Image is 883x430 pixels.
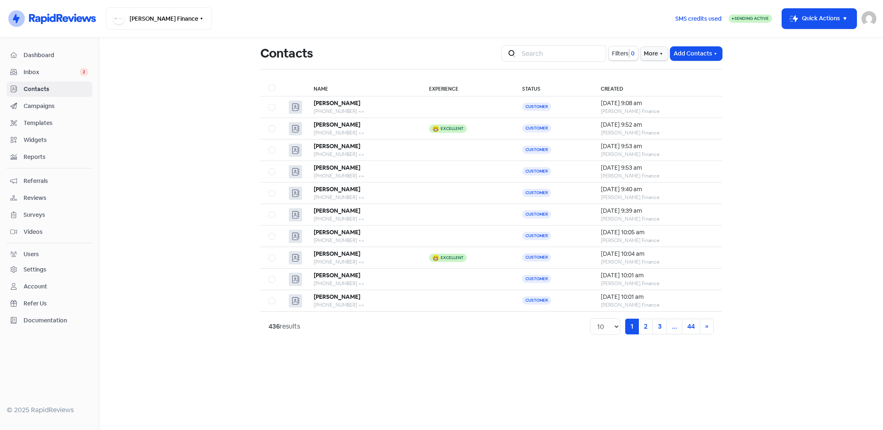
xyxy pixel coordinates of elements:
a: Refer Us [7,296,92,311]
span: Documentation [24,316,89,325]
div: [DATE] 10:01 am [601,293,714,301]
div: [PERSON_NAME] Finance [601,172,714,180]
div: [DATE] 9:53 am [601,163,714,172]
div: [PERSON_NAME] Finance [601,151,714,158]
span: 2 [79,68,89,76]
b: [PERSON_NAME] [314,228,360,236]
span: Customer [522,124,551,132]
div: [DATE] 9:39 am [601,207,714,215]
span: Customer [522,189,551,197]
input: Search [517,45,606,62]
div: Excellent [441,127,463,131]
div: [PERSON_NAME] Finance [601,108,714,115]
div: [PERSON_NAME] Finance [601,280,714,287]
div: [PHONE_NUMBER] <> [314,258,413,266]
div: [DATE] 9:52 am [601,120,714,129]
b: [PERSON_NAME] [314,250,360,257]
b: [PERSON_NAME] [314,164,360,171]
a: Sending Active [729,14,772,24]
h1: Contacts [260,40,313,67]
div: [PERSON_NAME] Finance [601,237,714,244]
div: [PHONE_NUMBER] <> [314,301,413,309]
div: [PHONE_NUMBER] <> [314,172,413,180]
a: SMS credits used [668,14,729,22]
a: ... [667,319,682,334]
strong: 436 [269,322,280,331]
a: 1 [625,319,639,334]
span: Sending Active [734,16,769,21]
b: [PERSON_NAME] [314,271,360,279]
a: Widgets [7,132,92,148]
a: Dashboard [7,48,92,63]
span: Videos [24,228,89,236]
b: [PERSON_NAME] [314,121,360,128]
div: [DATE] 10:01 am [601,271,714,280]
th: Name [305,79,421,96]
a: Settings [7,262,92,277]
span: Filters [612,49,629,58]
div: [PHONE_NUMBER] <> [314,215,413,223]
span: Widgets [24,136,89,144]
th: Experience [421,79,514,96]
b: [PERSON_NAME] [314,99,360,107]
div: Account [24,282,47,291]
span: Customer [522,146,551,154]
a: Videos [7,224,92,240]
span: Customer [522,103,551,111]
a: Users [7,247,92,262]
a: Reports [7,149,92,165]
div: [PERSON_NAME] Finance [601,129,714,137]
div: [PERSON_NAME] Finance [601,194,714,201]
div: [PHONE_NUMBER] <> [314,280,413,287]
div: [DATE] 9:08 am [601,99,714,108]
div: [PHONE_NUMBER] <> [314,151,413,158]
a: Templates [7,115,92,131]
a: 3 [653,319,667,334]
span: Surveys [24,211,89,219]
div: [PHONE_NUMBER] <> [314,194,413,201]
div: Settings [24,265,46,274]
a: Inbox 2 [7,65,92,80]
span: Reports [24,153,89,161]
b: [PERSON_NAME] [314,185,360,193]
span: Customer [522,253,551,262]
a: Documentation [7,313,92,328]
div: [DATE] 10:04 am [601,250,714,258]
img: User [861,11,876,26]
div: Users [24,250,39,259]
b: [PERSON_NAME] [314,207,360,214]
span: Reviews [24,194,89,202]
a: Next [700,319,714,334]
th: Created [593,79,722,96]
span: Inbox [24,68,79,77]
a: 44 [682,319,700,334]
span: Contacts [24,85,89,94]
div: [DATE] 10:05 am [601,228,714,237]
span: Customer [522,275,551,283]
span: Customer [522,167,551,175]
span: Referrals [24,177,89,185]
div: [DATE] 9:53 am [601,142,714,151]
span: » [705,322,708,331]
div: results [269,322,300,332]
div: [DATE] 9:40 am [601,185,714,194]
div: [PHONE_NUMBER] <> [314,237,413,244]
span: Templates [24,119,89,127]
span: Refer Us [24,299,89,308]
span: Campaigns [24,102,89,111]
span: Dashboard [24,51,89,60]
span: Customer [522,210,551,219]
a: Reviews [7,190,92,206]
a: Campaigns [7,98,92,114]
a: Referrals [7,173,92,189]
div: [PHONE_NUMBER] <> [314,129,413,137]
button: Filters0 [609,46,638,60]
a: Surveys [7,207,92,223]
a: Account [7,279,92,294]
div: [PERSON_NAME] Finance [601,215,714,223]
div: [PHONE_NUMBER] <> [314,108,413,115]
button: More [641,47,668,60]
a: 2 [638,319,653,334]
th: Status [514,79,592,96]
div: [PERSON_NAME] Finance [601,258,714,266]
